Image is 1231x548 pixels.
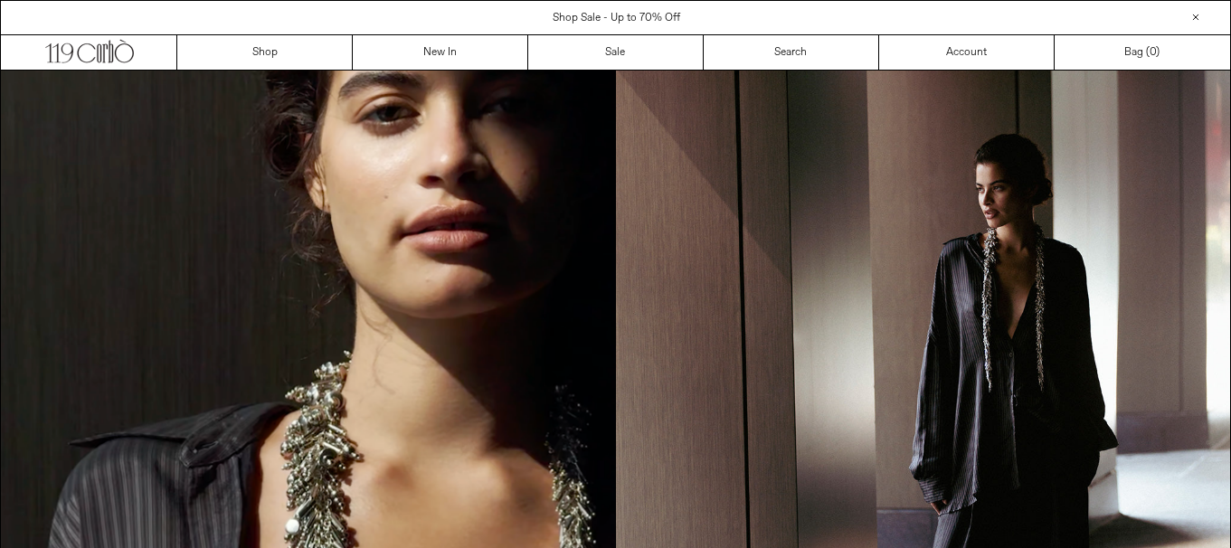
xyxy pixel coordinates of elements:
a: Bag () [1055,35,1230,70]
span: 0 [1150,45,1156,60]
span: ) [1150,44,1160,61]
a: Shop [177,35,353,70]
a: Account [879,35,1055,70]
a: Search [704,35,879,70]
a: Shop Sale - Up to 70% Off [553,11,680,25]
a: New In [353,35,528,70]
a: Sale [528,35,704,70]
